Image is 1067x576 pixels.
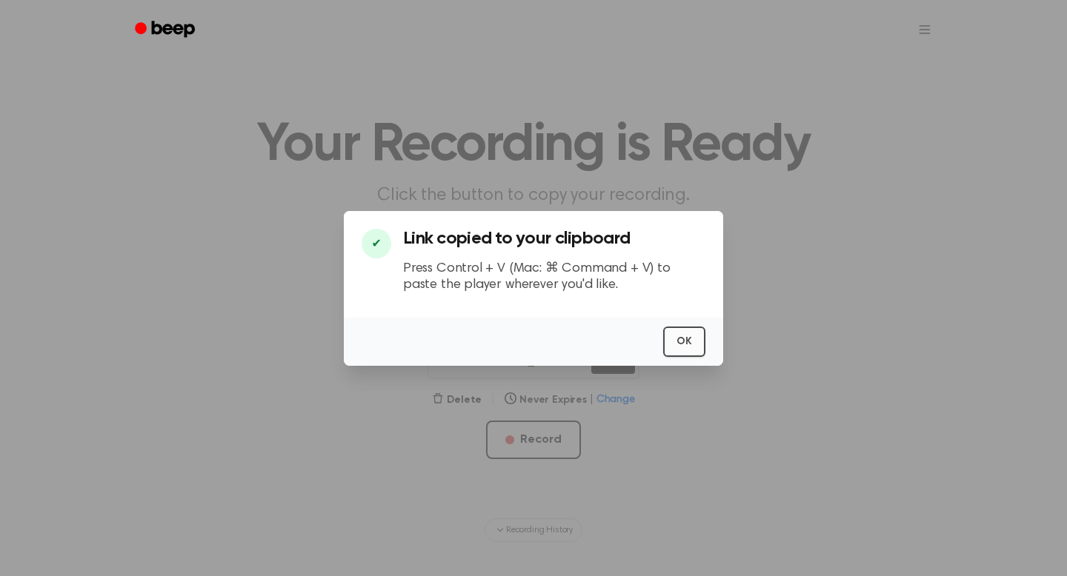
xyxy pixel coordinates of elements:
[403,229,705,249] h3: Link copied to your clipboard
[907,12,943,47] button: Open menu
[124,16,208,44] a: Beep
[663,326,705,357] button: OK
[362,229,391,258] div: ✔
[403,261,705,294] p: Press Control + V (Mac: ⌘ Command + V) to paste the player wherever you'd like.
